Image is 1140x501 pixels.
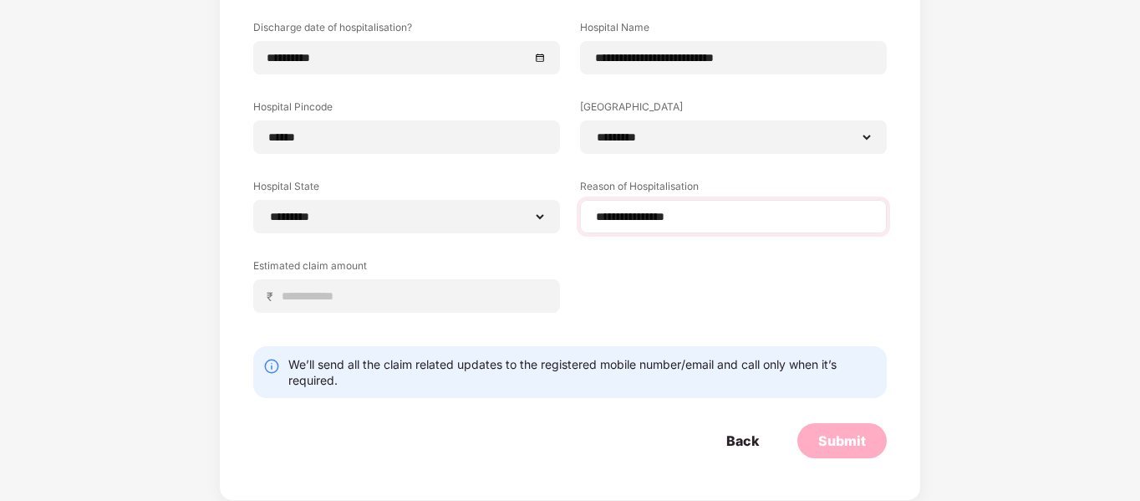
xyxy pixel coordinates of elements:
label: Estimated claim amount [253,258,560,279]
span: ₹ [267,289,280,304]
label: Reason of Hospitalisation [580,179,887,200]
label: Hospital Name [580,20,887,41]
label: Discharge date of hospitalisation? [253,20,560,41]
img: svg+xml;base64,PHN2ZyBpZD0iSW5mby0yMHgyMCIgeG1sbnM9Imh0dHA6Ly93d3cudzMub3JnLzIwMDAvc3ZnIiB3aWR0aD... [263,358,280,375]
label: Hospital Pincode [253,100,560,120]
div: We’ll send all the claim related updates to the registered mobile number/email and call only when... [288,356,877,388]
div: Submit [818,432,866,450]
div: Back [726,432,759,450]
label: [GEOGRAPHIC_DATA] [580,100,887,120]
label: Hospital State [253,179,560,200]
